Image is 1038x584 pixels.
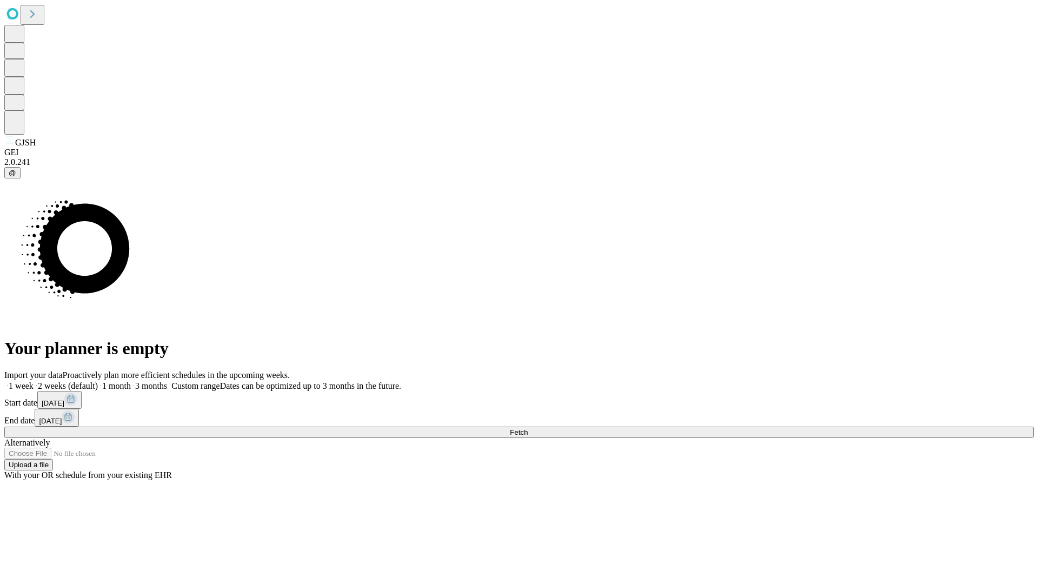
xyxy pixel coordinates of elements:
div: 2.0.241 [4,157,1034,167]
div: GEI [4,148,1034,157]
span: Fetch [510,428,528,436]
span: 1 week [9,381,34,390]
span: [DATE] [39,417,62,425]
span: 1 month [102,381,131,390]
span: With your OR schedule from your existing EHR [4,470,172,480]
span: Proactively plan more efficient schedules in the upcoming weeks. [63,370,290,380]
button: [DATE] [37,391,82,409]
div: End date [4,409,1034,427]
span: @ [9,169,16,177]
button: Fetch [4,427,1034,438]
span: GJSH [15,138,36,147]
span: Import your data [4,370,63,380]
span: 3 months [135,381,167,390]
span: Dates can be optimized up to 3 months in the future. [220,381,401,390]
span: 2 weeks (default) [38,381,98,390]
button: @ [4,167,21,178]
span: Custom range [171,381,219,390]
span: [DATE] [42,399,64,407]
button: [DATE] [35,409,79,427]
span: Alternatively [4,438,50,447]
h1: Your planner is empty [4,339,1034,359]
button: Upload a file [4,459,53,470]
div: Start date [4,391,1034,409]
